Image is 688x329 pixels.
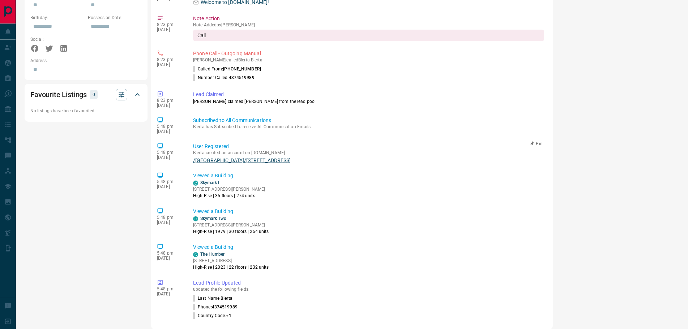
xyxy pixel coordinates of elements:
[193,222,269,228] p: [STREET_ADDRESS][PERSON_NAME]
[30,36,84,43] p: Social:
[157,22,182,27] p: 8:23 pm
[157,286,182,291] p: 5:48 pm
[193,91,544,98] p: Lead Claimed
[226,313,231,318] span: +1
[157,129,182,134] p: [DATE]
[193,172,544,179] p: Viewed a Building
[193,228,269,235] p: High-Rise | 1979 | 30 floors | 254 units
[193,143,544,150] p: User Registered
[157,124,182,129] p: 5:48 pm
[193,181,198,186] div: condos.ca
[193,264,269,270] p: High-Rise | 2023 | 22 floors | 232 units
[157,215,182,220] p: 5:48 pm
[193,124,544,129] p: Blerta has Subscribed to receive All Communication Emails
[193,243,544,251] p: Viewed a Building
[30,14,84,21] p: Birthday:
[30,89,87,100] h2: Favourite Listings
[200,252,225,257] a: The Humber
[157,103,182,108] p: [DATE]
[193,117,544,124] p: Subscribed to All Communications
[157,155,182,160] p: [DATE]
[193,150,544,155] p: Blerta created an account on [DOMAIN_NAME]
[193,157,544,163] a: /[GEOGRAPHIC_DATA]/[STREET_ADDRESS]
[221,296,232,301] span: Blerta
[229,75,255,80] span: 4374519989
[157,57,182,62] p: 8:23 pm
[157,184,182,189] p: [DATE]
[157,62,182,67] p: [DATE]
[193,66,261,72] p: Called From:
[30,57,142,64] p: Address:
[193,312,231,319] p: Country Code :
[193,279,544,287] p: Lead Profile Updated
[193,304,238,310] p: Phone :
[193,98,544,105] p: [PERSON_NAME] claimed [PERSON_NAME] from the lead pool
[193,186,265,192] p: [STREET_ADDRESS][PERSON_NAME]
[157,291,182,296] p: [DATE]
[157,251,182,256] p: 5:48 pm
[157,220,182,225] p: [DATE]
[193,74,255,81] p: Number Called:
[193,15,544,22] p: Note Action
[200,180,219,185] a: Skymark I
[157,27,182,32] p: [DATE]
[157,150,182,155] p: 5:48 pm
[157,256,182,261] p: [DATE]
[193,295,232,302] p: Last Name :
[92,91,95,99] p: 0
[193,192,265,199] p: High-Rise | 35 floors | 274 units
[193,57,544,62] p: [PERSON_NAME] called Blerta Blerta
[200,216,226,221] a: Skymark Two
[30,86,142,103] div: Favourite Listings0
[30,108,142,114] p: No listings have been favourited
[157,179,182,184] p: 5:48 pm
[193,216,198,221] div: condos.ca
[193,22,544,27] p: Note Added by [PERSON_NAME]
[88,14,142,21] p: Possession Date:
[193,257,269,264] p: [STREET_ADDRESS]
[223,66,261,72] span: [PHONE_NUMBER]
[193,208,544,215] p: Viewed a Building
[157,98,182,103] p: 8:23 pm
[212,304,238,309] span: 4374519989
[193,50,544,57] p: Phone Call - Outgoing Manual
[193,252,198,257] div: condos.ca
[526,140,547,147] button: Pin
[193,30,544,41] div: Call
[193,287,544,292] p: updated the following fields:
